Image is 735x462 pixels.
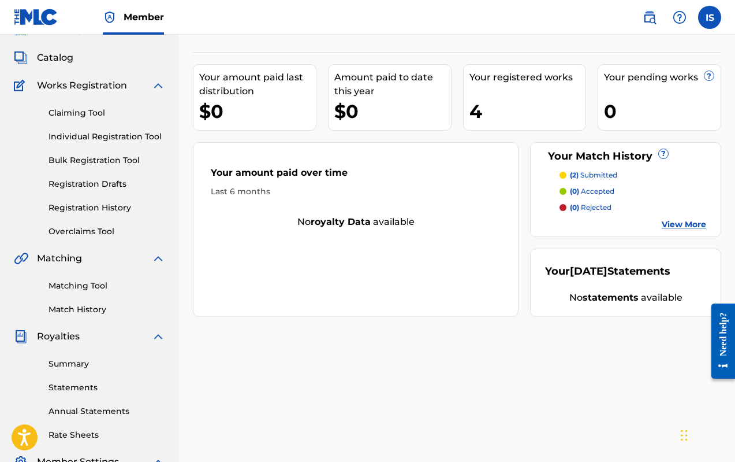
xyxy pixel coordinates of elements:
div: Your amount paid last distribution [199,71,316,98]
a: Individual Registration Tool [48,131,165,143]
div: 0 [604,98,721,124]
div: 4 [469,98,586,124]
img: help [673,10,687,24]
a: Public Search [638,6,661,29]
span: Matching [37,252,82,265]
img: Matching [14,252,28,265]
a: SummarySummary [14,23,84,37]
a: View More [662,219,706,231]
div: Amount paid to date this year [334,71,451,98]
a: Summary [48,358,165,370]
div: $0 [334,98,451,124]
div: Your registered works [469,71,586,84]
span: [DATE] [570,265,607,278]
span: (0) [570,187,579,195]
img: Top Rightsholder [103,10,117,24]
div: Your Statements [545,264,670,279]
div: Your Match History [545,149,706,164]
img: Catalog [14,51,28,65]
span: Member [124,10,164,24]
div: Your pending works [604,71,721,84]
div: Перетащить [681,418,688,453]
iframe: Chat Widget [677,406,735,462]
a: Overclaims Tool [48,226,165,238]
a: Match History [48,304,165,316]
div: No available [545,291,706,305]
div: User Menu [698,6,721,29]
p: accepted [570,186,614,197]
p: submitted [570,170,617,180]
a: (2) submitted [559,170,706,180]
a: Registration History [48,202,165,214]
img: Works Registration [14,79,29,93]
div: No available [193,215,518,229]
div: Last 6 months [211,186,501,198]
img: expand [151,252,165,265]
a: CatalogCatalog [14,51,73,65]
a: Matching Tool [48,280,165,292]
a: Annual Statements [48,405,165,417]
span: (2) [570,171,579,179]
a: Registration Drafts [48,178,165,190]
div: Your amount paid over time [211,166,501,186]
a: Bulk Registration Tool [48,154,165,167]
a: (0) accepted [559,186,706,197]
a: (0) rejected [559,202,706,213]
div: $0 [199,98,316,124]
span: Royalties [37,330,80,343]
span: ? [704,71,714,80]
span: Catalog [37,51,73,65]
strong: statements [583,292,639,303]
a: Claiming Tool [48,107,165,119]
img: expand [151,330,165,343]
a: Statements [48,382,165,394]
a: Rate Sheets [48,429,165,441]
img: expand [151,79,165,93]
span: Works Registration [37,79,127,93]
span: ? [659,149,668,158]
strong: royalty data [311,216,371,227]
div: Виджет чата [677,406,735,462]
img: Royalties [14,330,28,343]
span: (0) [570,203,579,212]
iframe: Resource Center [703,295,735,388]
img: search [643,10,656,24]
p: rejected [570,202,611,213]
div: Help [668,6,691,29]
img: MLC Logo [14,9,58,25]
